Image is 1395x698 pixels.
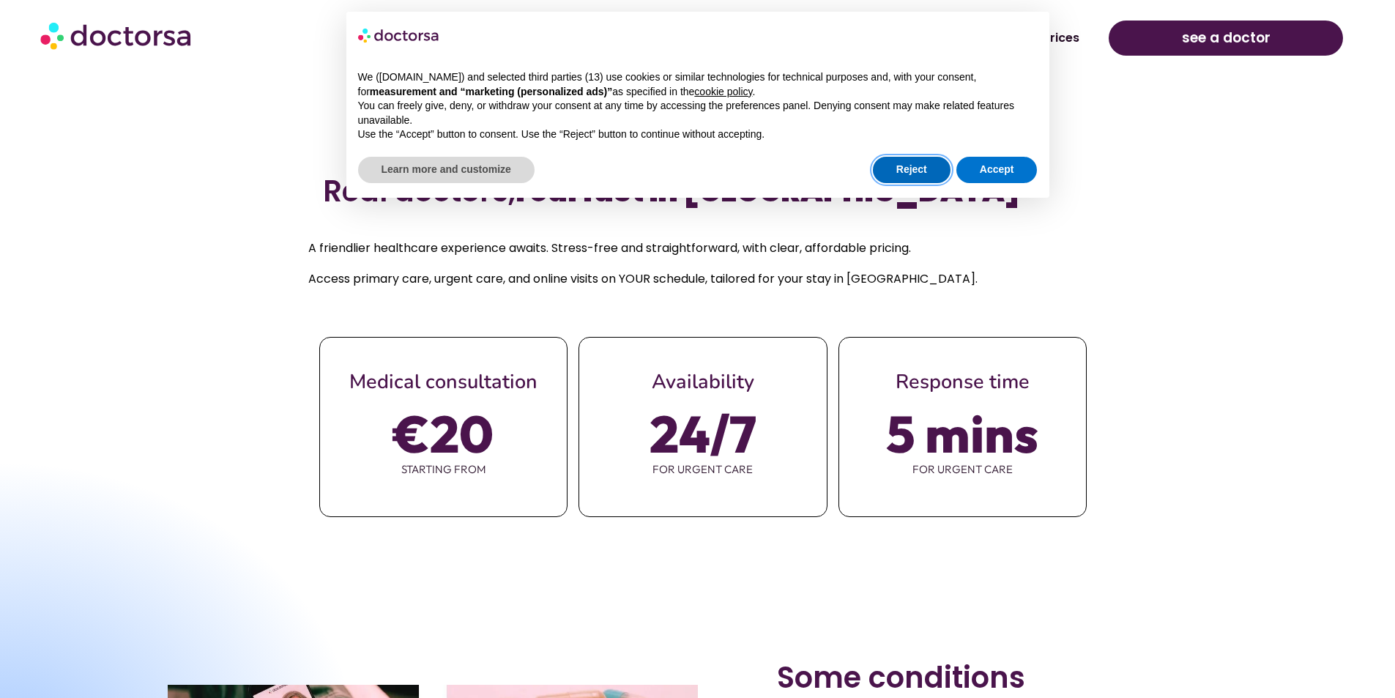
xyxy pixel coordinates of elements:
[393,413,494,454] span: €20
[288,116,1108,137] iframe: Customer reviews powered by Trustpilot
[358,157,535,183] button: Learn more and customize
[370,86,612,97] strong: measurement and “marketing (personalized ads)”
[349,368,537,396] span: Medical consultation
[308,240,911,256] span: A friendlier healthcare experience awaits. Stress-free and straightforward, with clear, affordabl...
[839,454,1086,485] span: for urgent care
[1182,26,1271,50] span: see a doctor
[956,157,1038,183] button: Accept
[358,99,1038,127] p: You can freely give, deny, or withdraw your consent at any time by accessing the preferences pane...
[694,86,752,97] a: cookie policy
[1028,21,1094,55] a: Prices
[579,454,826,485] span: for urgent care
[873,157,951,183] button: Reject
[358,127,1038,142] p: Use the “Accept” button to consent. Use the “Reject” button to continue without accepting.
[320,454,567,485] span: starting from
[323,174,1072,209] h2: Real doctors,
[652,368,754,396] span: Availability
[650,413,756,454] span: 24/7
[358,23,440,47] img: logo
[308,270,978,287] span: Access primary care, urgent care, and online visits on YOUR schedule, tailored for your stay in [...
[1109,21,1343,56] a: see a doctor
[886,413,1038,454] span: 5 mins
[358,70,1038,99] p: We ([DOMAIN_NAME]) and selected third parties (13) use cookies or similar technologies for techni...
[896,368,1030,396] span: Response time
